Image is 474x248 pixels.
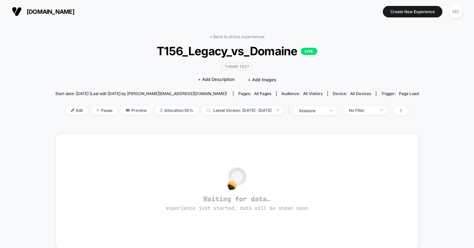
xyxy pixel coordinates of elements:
span: Latest Version: [DATE] - [DATE] [201,106,284,115]
div: Audience: [281,91,323,96]
span: | [287,106,294,115]
img: end [96,109,99,112]
div: Trigger: [381,91,419,96]
span: Pause [91,106,118,115]
span: Start date: [DATE] (Last edit [DATE] by [PERSON_NAME][EMAIL_ADDRESS][DOMAIN_NAME]) [55,91,227,96]
button: Create New Experience [383,6,442,17]
p: LIVE [301,48,317,55]
div: Pages: [238,91,271,96]
span: Preview [121,106,152,115]
img: no_data [227,167,247,190]
button: MC [447,5,464,18]
span: + Add Images [248,77,276,82]
span: Page Load [399,91,419,96]
span: Allocation: 50% [155,106,198,115]
img: Visually logo [12,7,22,16]
span: Edit [66,106,88,115]
img: end [330,110,332,111]
img: calendar [206,109,210,112]
span: all pages [254,91,271,96]
img: end [276,110,279,111]
span: Waiting for data… [67,195,407,212]
span: [DOMAIN_NAME] [27,8,74,15]
img: edit [71,109,74,112]
button: [DOMAIN_NAME] [10,6,76,17]
span: all devices [350,91,371,96]
span: All Visitors [303,91,323,96]
span: + Add Description [198,76,235,83]
span: experience just started, data will be shown soon [166,205,308,211]
div: No Filter [349,108,375,113]
div: MC [449,5,462,18]
img: rebalance [160,109,163,112]
span: T156_Legacy_vs_Domaine [73,44,400,58]
span: Theme Test [222,63,252,70]
a: < Back to all live experiences [210,34,264,39]
span: Device: [328,91,376,96]
div: sessions [299,108,325,113]
img: end [380,110,382,111]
